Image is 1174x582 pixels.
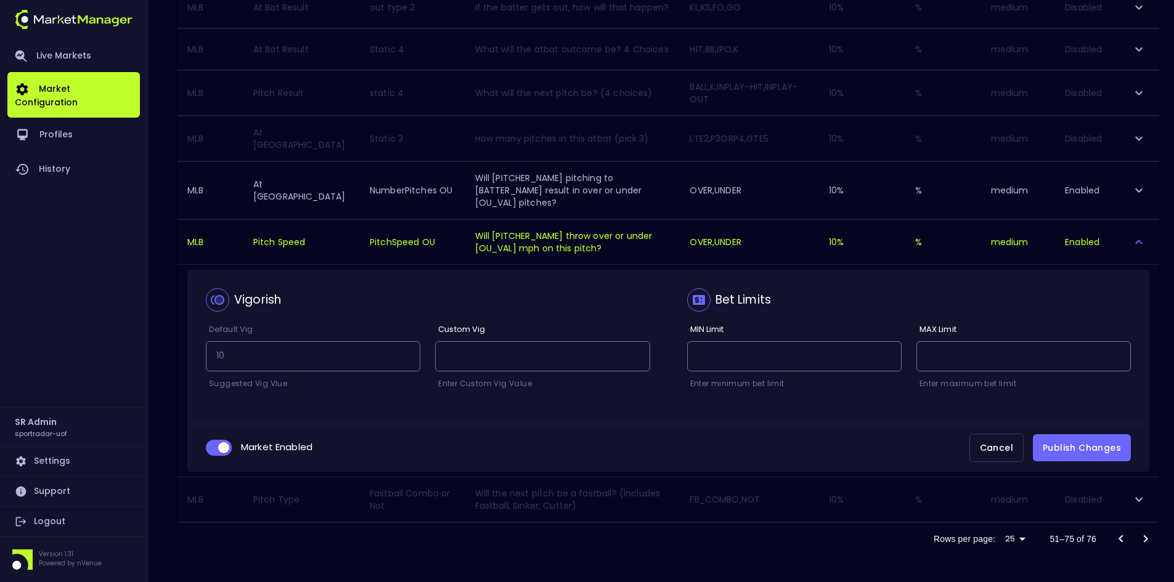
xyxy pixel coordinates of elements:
[360,219,465,264] td: PitchSpeed OU
[1128,232,1149,253] button: expand row
[819,70,906,115] td: 10 %
[1065,132,1102,145] span: Disabled
[715,291,772,308] div: Bet Limits
[360,116,465,161] td: Static 3
[905,70,980,115] td: %
[1033,434,1131,462] button: Publish Changes
[687,378,902,390] p: Enter minimum bet limit
[7,152,140,187] a: History
[360,70,465,115] td: static 4
[1065,184,1099,196] span: Enabled
[1065,493,1102,506] span: Disabled
[916,378,1131,390] p: Enter maximum bet limit
[1065,87,1102,99] span: Disabled
[1128,128,1149,149] button: expand row
[680,219,818,264] td: OVER,UNDER
[360,477,465,522] td: Fastball Combo or Not
[465,219,680,264] td: Will [PITCHER_NAME] throw over or under [OU_VAL] mph on this pitch?
[981,116,1055,161] td: medium
[905,161,980,219] td: %
[435,324,485,336] label: Custom Vig
[360,161,465,219] td: NumberPitches OU
[243,116,360,161] td: At [GEOGRAPHIC_DATA]
[819,28,906,70] td: 10 %
[1128,180,1149,201] button: expand row
[905,116,980,161] td: %
[1065,236,1099,248] span: Enabled
[905,28,980,70] td: %
[680,70,818,115] td: BALL,K,INPLAY-HIT,INPLAY-OUT
[687,324,724,336] label: MIN Limit
[981,161,1055,219] td: medium
[1109,527,1133,551] button: Go to previous page
[7,118,140,152] a: Profiles
[934,533,995,545] p: Rows per page:
[680,28,818,70] td: HIT,BB,IPO,K
[905,219,980,264] td: %
[7,72,140,118] a: Market Configuration
[680,161,818,219] td: OVER,UNDER
[435,378,650,390] p: Enter Custom Vig Value
[7,549,140,570] div: Version 1.31Powered by nVenue
[177,477,243,522] th: MLB
[177,161,243,219] th: MLB
[981,219,1055,264] td: medium
[819,477,906,522] td: 10 %
[1133,527,1158,551] button: Go to next page
[243,28,360,70] td: At Bat Result
[819,161,906,219] td: 10 %
[7,40,140,72] a: Live Markets
[243,70,360,115] td: Pitch Result
[1065,1,1102,14] span: Disabled
[465,28,680,70] td: What will the atbat outcome be? 4 Choices
[680,116,818,161] td: LTE2,P3ORP4,GTE5
[39,559,102,568] p: Powered by nVenue
[177,219,243,264] th: MLB
[1000,530,1030,548] div: 25
[819,219,906,264] td: 10 %
[206,324,253,336] label: Default Vig
[243,161,360,219] td: At [GEOGRAPHIC_DATA]
[234,291,281,308] div: Vigorish
[7,447,140,476] a: Settings
[243,219,360,264] td: Pitch Speed
[916,324,956,336] label: MAX Limit
[465,161,680,219] td: Will [PITCHER_NAME] pitching to [BATTER_NAME] result in over or under [OU_VAL] pitches?
[206,378,420,390] p: Suggested Vig Vlue
[465,477,680,522] td: Will the next pitch be a fastball? (Includes Fastball, Sinker, Cutter)
[465,70,680,115] td: What will the next pitch be? (4 choices)
[981,70,1055,115] td: medium
[1050,533,1096,545] p: 51–75 of 76
[465,116,680,161] td: How many pitches in this atbat (pick 3)
[1128,489,1149,510] button: expand row
[1128,83,1149,103] button: expand row
[15,429,67,438] h3: sportradar-uof
[241,440,312,453] span: Market Enabled
[680,477,818,522] td: FB_COMBO,NOT
[1128,39,1149,60] button: expand row
[981,28,1055,70] td: medium
[177,28,243,70] th: MLB
[15,10,132,29] img: logo
[819,116,906,161] td: 10 %
[177,116,243,161] th: MLB
[981,477,1055,522] td: medium
[7,477,140,506] a: Support
[15,415,57,429] h2: SR Admin
[360,28,465,70] td: Static 4
[177,70,243,115] th: MLB
[969,434,1024,463] button: Cancel
[39,549,102,559] p: Version 1.31
[243,477,360,522] td: Pitch Type
[1065,43,1102,55] span: Disabled
[905,477,980,522] td: %
[7,507,140,536] a: Logout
